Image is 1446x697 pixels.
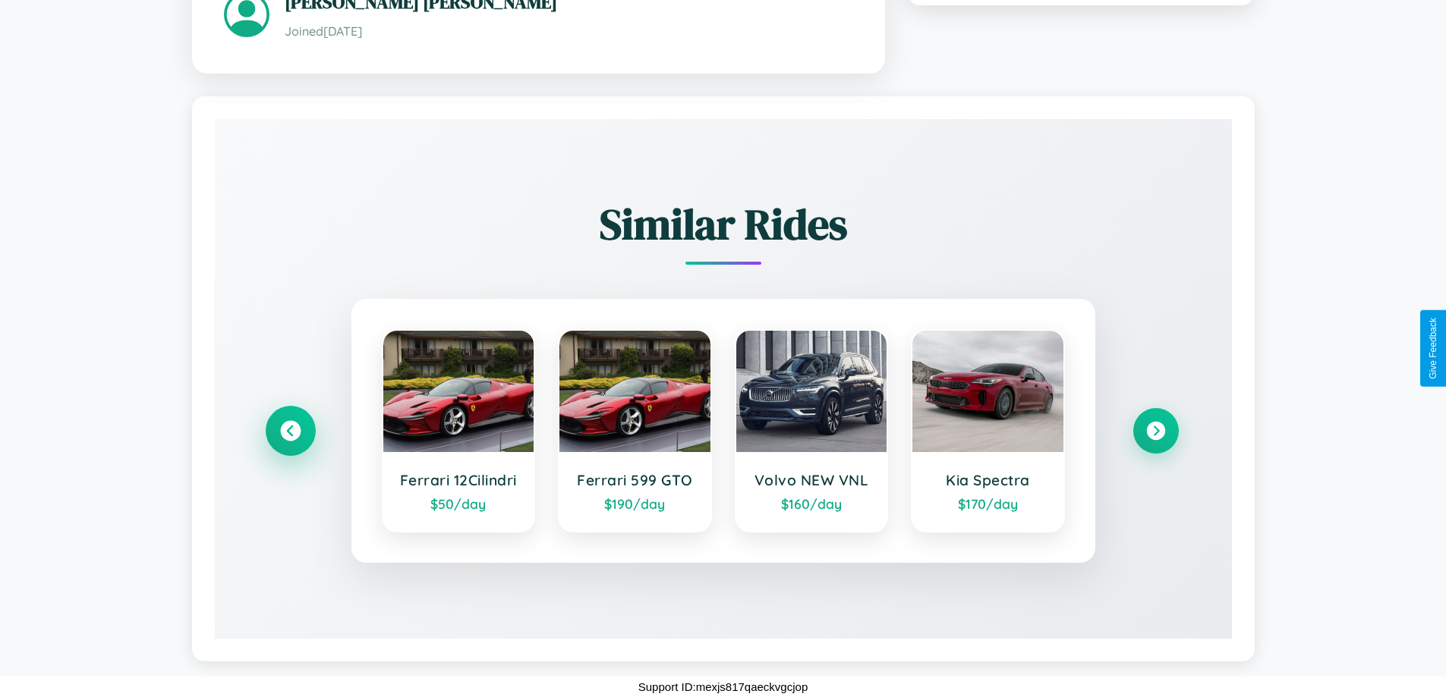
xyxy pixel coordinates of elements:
[928,495,1048,512] div: $ 170 /day
[735,329,889,532] a: Volvo NEW VNL$160/day
[399,471,519,489] h3: Ferrari 12Cilindri
[911,329,1065,532] a: Kia Spectra$170/day
[751,471,872,489] h3: Volvo NEW VNL
[558,329,712,532] a: Ferrari 599 GTO$190/day
[575,471,695,489] h3: Ferrari 599 GTO
[575,495,695,512] div: $ 190 /day
[1428,318,1438,379] div: Give Feedback
[638,677,808,697] p: Support ID: mexjs817qaeckvgcjop
[928,471,1048,489] h3: Kia Spectra
[751,495,872,512] div: $ 160 /day
[285,20,853,42] p: Joined [DATE]
[399,495,519,512] div: $ 50 /day
[268,195,1179,253] h2: Similar Rides
[382,329,536,532] a: Ferrari 12Cilindri$50/day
